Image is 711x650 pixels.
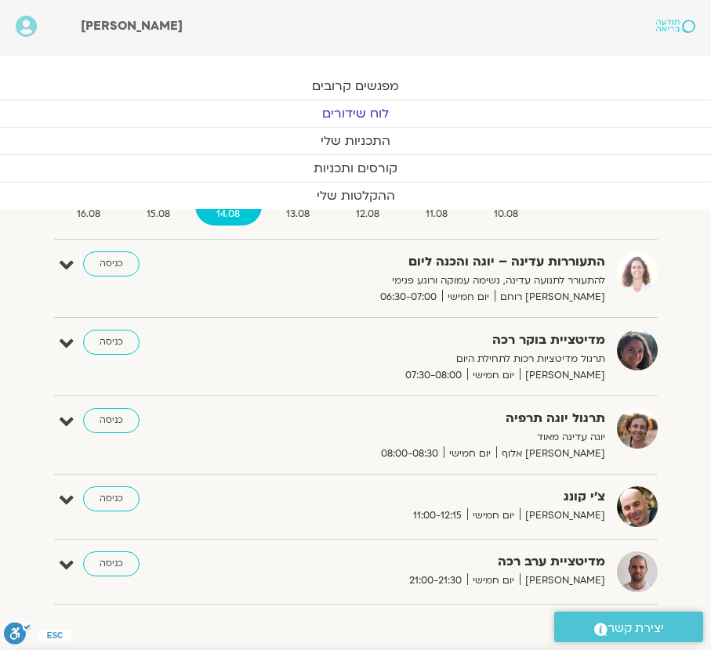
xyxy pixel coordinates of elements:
[268,251,605,273] strong: התעוררות עדינה – יוגה והכנה ליום
[265,206,332,222] span: 13.08
[268,551,605,572] strong: מדיטציית ערב רכה
[408,507,467,524] span: 11:00-12:15
[520,367,605,384] span: [PERSON_NAME]
[268,330,605,351] strong: מדיטציית בוקר רכה
[520,572,605,589] span: [PERSON_NAME]
[83,330,140,355] a: כניסה
[473,206,540,222] span: 10.08
[195,206,262,222] span: 14.08
[467,367,520,384] span: יום חמישי
[268,351,605,367] p: תרגול מדיטציות רכות לתחילת היום
[608,618,664,639] span: יצירת קשר
[404,206,470,222] span: 11.08
[375,446,444,462] span: 08:00-08:30
[496,446,605,462] span: [PERSON_NAME] אלוף
[83,251,140,276] a: כניסה
[554,612,703,642] a: יצירת קשר
[467,572,520,589] span: יום חמישי
[83,486,140,511] a: כניסה
[268,408,605,429] strong: תרגול יוגה תרפיה
[125,206,192,222] span: 15.08
[335,206,401,222] span: 12.08
[81,17,183,34] span: [PERSON_NAME]
[400,367,467,384] span: 07:30-08:00
[467,507,520,524] span: יום חמישי
[495,289,605,305] span: [PERSON_NAME] רוחם
[375,289,442,305] span: 06:30-07:00
[56,206,122,222] span: 16.08
[404,572,467,589] span: 21:00-21:30
[520,507,605,524] span: [PERSON_NAME]
[442,289,495,305] span: יום חמישי
[444,446,496,462] span: יום חמישי
[83,551,140,576] a: כניסה
[268,486,605,507] strong: צ'י קונג
[268,273,605,289] p: להתעורר לתנועה עדינה, נשימה עמוקה ורוגע פנימי
[83,408,140,433] a: כניסה
[268,429,605,446] p: יוגה עדינה מאוד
